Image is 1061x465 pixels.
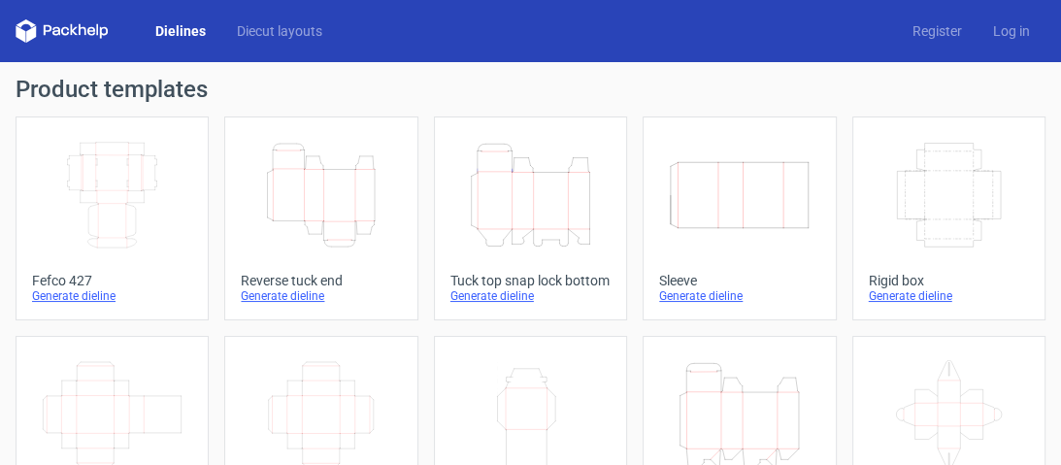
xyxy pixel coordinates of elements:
[659,273,819,288] div: Sleeve
[659,288,819,304] div: Generate dieline
[32,288,192,304] div: Generate dieline
[897,21,978,41] a: Register
[450,273,611,288] div: Tuck top snap lock bottom
[434,116,627,320] a: Tuck top snap lock bottomGenerate dieline
[16,78,1045,101] h1: Product templates
[978,21,1045,41] a: Log in
[224,116,417,320] a: Reverse tuck endGenerate dieline
[241,288,401,304] div: Generate dieline
[643,116,836,320] a: SleeveGenerate dieline
[32,273,192,288] div: Fefco 427
[450,288,611,304] div: Generate dieline
[140,21,221,41] a: Dielines
[221,21,338,41] a: Diecut layouts
[16,116,209,320] a: Fefco 427Generate dieline
[869,288,1029,304] div: Generate dieline
[852,116,1045,320] a: Rigid boxGenerate dieline
[241,273,401,288] div: Reverse tuck end
[869,273,1029,288] div: Rigid box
